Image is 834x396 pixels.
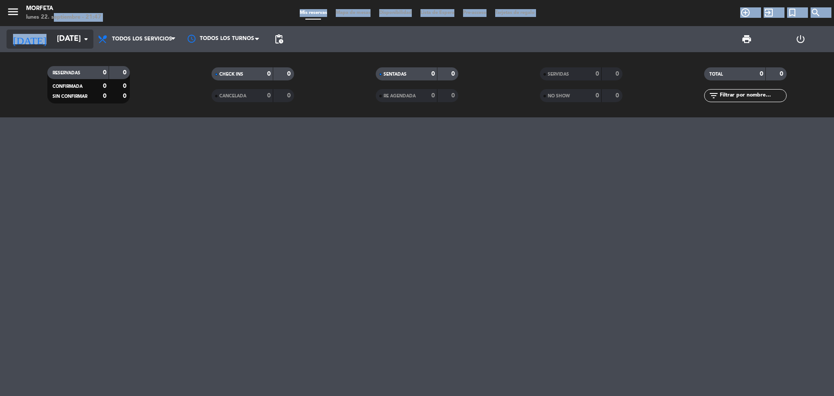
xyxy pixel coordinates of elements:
i: turned_in_not [787,7,798,18]
span: CHECK INS [219,72,243,77]
strong: 0 [123,70,128,76]
i: search [811,7,821,18]
span: pending_actions [274,34,284,44]
i: menu [7,5,20,18]
span: Mis reservas [295,10,331,15]
strong: 0 [103,83,106,89]
strong: 0 [596,71,599,77]
i: arrow_drop_down [81,34,91,44]
span: SENTADAS [384,72,407,77]
div: lunes 22. septiembre - 21:47 [26,13,101,22]
i: add_circle_outline [740,7,751,18]
i: [DATE] [7,30,53,49]
strong: 0 [267,71,271,77]
span: CANCELADA [219,94,246,98]
strong: 0 [287,93,292,99]
strong: 0 [123,93,128,99]
span: CONFIRMADA [53,84,83,89]
strong: 0 [760,71,763,77]
span: SERVIDAS [548,72,569,77]
i: filter_list [708,90,719,101]
input: Filtrar por nombre... [719,91,786,100]
strong: 0 [103,70,106,76]
strong: 0 [431,93,435,99]
strong: 0 [451,71,457,77]
strong: 0 [616,93,621,99]
strong: 0 [780,71,785,77]
span: Tarjetas de regalo [491,10,539,15]
span: Pre-acceso [459,10,491,15]
button: menu [7,5,20,21]
strong: 0 [103,93,106,99]
strong: 0 [451,93,457,99]
span: Disponibilidad [375,10,416,15]
strong: 0 [267,93,271,99]
strong: 0 [431,71,435,77]
div: LOG OUT [774,26,827,52]
span: RESERVADAS [53,71,80,75]
span: Todos los servicios [112,36,172,42]
span: NO SHOW [548,94,570,98]
strong: 0 [616,71,621,77]
span: SIN CONFIRMAR [53,94,87,99]
span: Lista de Espera [416,10,459,15]
div: Morfeta [26,4,101,13]
span: Mapa de mesas [331,10,375,15]
strong: 0 [287,71,292,77]
span: print [741,34,752,44]
span: RE AGENDADA [384,94,416,98]
span: TOTAL [709,72,723,77]
strong: 0 [123,83,128,89]
i: exit_to_app [764,7,774,18]
strong: 0 [596,93,599,99]
i: power_settings_new [795,34,806,44]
